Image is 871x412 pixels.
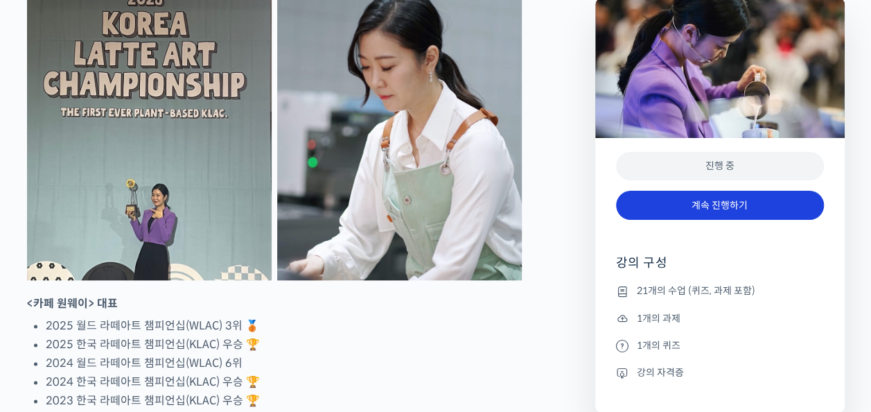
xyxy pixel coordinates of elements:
a: 설정 [179,297,266,332]
li: 강의 자격증 [616,364,824,381]
h4: 강의 구성 [616,255,824,282]
li: 2025 한국 라떼아트 챔피언십(KLAC) 우승 🏆 [46,335,522,354]
a: 계속 진행하기 [616,191,824,221]
li: 21개의 수업 (퀴즈, 과제 포함) [616,283,824,300]
li: 2025 월드 라떼아트 챔피언십(WLAC) 3위 🥉 [46,316,522,335]
span: 홈 [44,318,52,329]
li: 1개의 과제 [616,310,824,327]
a: 홈 [4,297,91,332]
strong: <카페 원웨이> 대표 [27,296,118,311]
li: 2023 한국 라떼아트 챔피언십(KLAC) 우승 🏆 [46,391,522,410]
a: 대화 [91,297,179,332]
div: 진행 중 [616,152,824,180]
span: 대화 [127,318,143,329]
span: 설정 [214,318,231,329]
li: 2024 월드 라떼아트 챔피언십(WLAC) 6위 [46,354,522,372]
li: 1개의 퀴즈 [616,337,824,354]
li: 2024 한국 라떼아트 챔피언십(KLAC) 우승 🏆 [46,372,522,391]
